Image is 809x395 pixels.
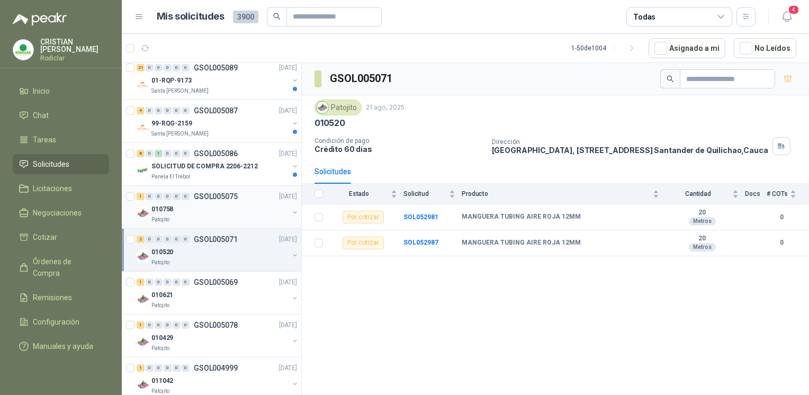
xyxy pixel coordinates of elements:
[137,293,149,306] img: Company Logo
[146,236,154,243] div: 0
[173,321,181,329] div: 0
[689,217,716,226] div: Metros
[33,158,69,170] span: Solicitudes
[13,130,109,150] a: Tareas
[734,38,796,58] button: No Leídos
[151,344,169,353] p: Patojito
[279,235,297,245] p: [DATE]
[33,183,72,194] span: Licitaciones
[40,38,109,53] p: CRISTIAN [PERSON_NAME]
[403,190,447,197] span: Solicitud
[137,276,299,310] a: 1 0 0 0 0 0 GSOL005069[DATE] Company Logo010621Patojito
[182,236,190,243] div: 0
[157,9,224,24] h1: Mis solicitudes
[194,150,238,157] p: GSOL005086
[279,106,297,116] p: [DATE]
[13,105,109,125] a: Chat
[314,145,483,154] p: Crédito 60 días
[173,107,181,114] div: 0
[137,236,145,243] div: 2
[146,107,154,114] div: 0
[33,85,50,97] span: Inicio
[13,227,109,247] a: Cotizar
[155,236,163,243] div: 0
[633,11,655,23] div: Todas
[173,64,181,71] div: 0
[146,150,154,157] div: 0
[137,250,149,263] img: Company Logo
[137,207,149,220] img: Company Logo
[182,321,190,329] div: 0
[492,138,768,146] p: Dirección
[137,107,145,114] div: 4
[164,150,172,157] div: 0
[767,184,809,204] th: # COTs
[155,150,163,157] div: 1
[194,321,238,329] p: GSOL005078
[314,118,345,129] p: 010520
[649,38,725,58] button: Asignado a mi
[137,321,145,329] div: 1
[788,5,799,15] span: 4
[137,319,299,353] a: 1 0 0 0 0 0 GSOL005078[DATE] Company Logo010429Patojito
[13,312,109,332] a: Configuración
[173,364,181,372] div: 0
[151,130,209,138] p: Santa [PERSON_NAME]
[164,364,172,372] div: 0
[137,190,299,224] a: 1 0 0 0 0 0 GSOL005075[DATE] Company Logo010758Patojito
[146,364,154,372] div: 0
[33,231,57,243] span: Cotizar
[13,81,109,101] a: Inicio
[462,239,581,247] b: MANGUERA TUBING AIRE ROJA 12MM
[33,292,72,303] span: Remisiones
[137,379,149,391] img: Company Logo
[666,190,730,197] span: Cantidad
[777,7,796,26] button: 4
[146,321,154,329] div: 0
[40,55,109,61] p: Rodiclar
[767,212,796,222] b: 0
[329,184,403,204] th: Estado
[137,78,149,91] img: Company Logo
[151,76,192,86] p: 01-RQP-9173
[155,364,163,372] div: 0
[667,75,674,83] span: search
[164,193,172,200] div: 0
[151,119,192,129] p: 99-RQG-2159
[137,121,149,134] img: Company Logo
[403,239,438,246] a: SOL052987
[279,277,297,288] p: [DATE]
[173,150,181,157] div: 0
[343,211,384,223] div: Por cotizar
[164,107,172,114] div: 0
[279,192,297,202] p: [DATE]
[403,213,438,221] a: SOL052981
[151,376,173,386] p: 011042
[13,154,109,174] a: Solicitudes
[146,193,154,200] div: 0
[182,279,190,286] div: 0
[314,137,483,145] p: Condición de pago
[314,166,351,177] div: Solicitudes
[279,320,297,330] p: [DATE]
[151,333,173,343] p: 010429
[146,64,154,71] div: 0
[151,258,169,267] p: Patojito
[137,364,145,372] div: 1
[194,279,238,286] p: GSOL005069
[137,147,299,181] a: 8 0 1 0 0 0 GSOL005086[DATE] Company LogoSOLICITUD DE COMPRA 2206-2212Panela El Trébol
[767,190,788,197] span: # COTs
[151,161,258,172] p: SOLICITUD DE COMPRA 2206-2212
[137,279,145,286] div: 1
[233,11,258,23] span: 3900
[194,364,238,372] p: GSOL004999
[164,321,172,329] div: 0
[194,107,238,114] p: GSOL005087
[151,216,169,224] p: Patojito
[137,336,149,348] img: Company Logo
[137,164,149,177] img: Company Logo
[492,146,768,155] p: [GEOGRAPHIC_DATA], [STREET_ADDRESS] Santander de Quilichao , Cauca
[33,110,49,121] span: Chat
